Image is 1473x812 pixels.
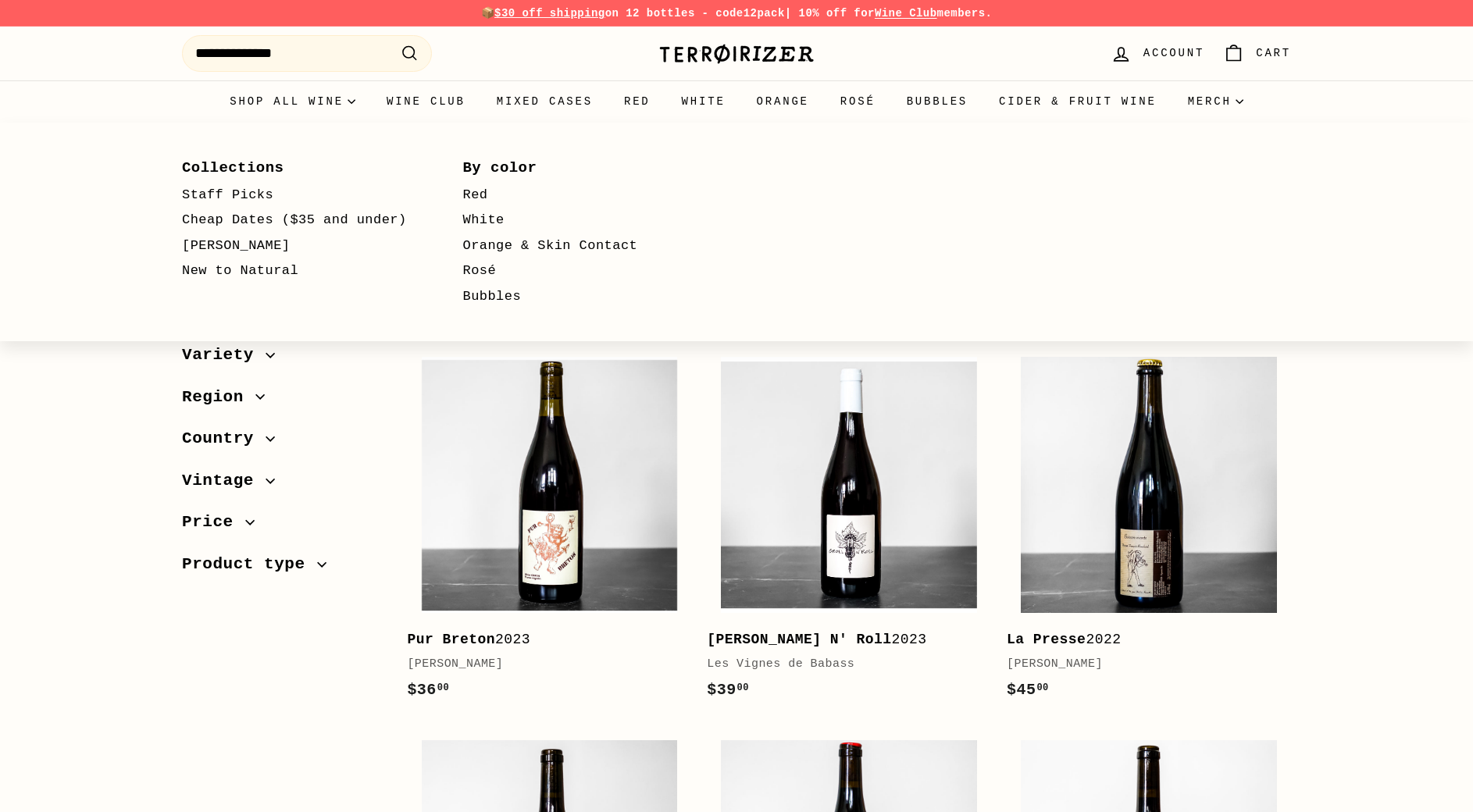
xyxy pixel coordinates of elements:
b: [PERSON_NAME] N' Roll [707,632,891,647]
a: Red [608,80,666,123]
a: [PERSON_NAME] N' Roll2023Les Vignes de Babass [707,343,991,718]
span: Account [1143,45,1204,62]
span: Variety [182,342,266,369]
a: Mixed Cases [481,80,608,123]
sup: 00 [437,682,449,693]
a: Orange [741,80,825,123]
div: 2022 [1007,629,1275,651]
sup: 00 [1036,682,1048,693]
span: $45 [1007,681,1049,699]
a: Bubbles [891,80,983,123]
a: Account [1101,30,1214,77]
a: Wine Club [875,7,937,20]
a: Bubbles [463,284,699,310]
a: By color [463,154,699,182]
span: Cart [1256,45,1291,62]
button: Product type [182,547,382,589]
span: Price [182,509,245,536]
a: Staff Picks [182,183,418,208]
span: Product type [182,551,317,578]
a: Collections [182,154,418,182]
a: Wine Club [371,80,481,123]
p: 📦 on 12 bottles - code | 10% off for members. [182,5,1291,22]
a: Orange & Skin Contact [463,233,699,259]
span: Country [182,426,266,452]
b: La Presse [1007,632,1086,647]
button: Country [182,422,382,464]
span: $36 [407,681,449,699]
div: 2023 [407,629,676,651]
span: $30 off shipping [494,7,605,20]
summary: Merch [1172,80,1259,123]
b: Pur Breton [407,632,495,647]
a: White [666,80,741,123]
a: La Presse2022[PERSON_NAME] [1007,343,1291,718]
button: Variety [182,338,382,380]
button: Vintage [182,464,382,506]
div: Primary [151,80,1322,123]
span: Region [182,384,255,411]
button: Region [182,380,382,422]
a: White [463,208,699,233]
a: Rosé [825,80,891,123]
a: New to Natural [182,258,418,284]
summary: Shop all wine [214,80,371,123]
a: Red [463,183,699,208]
span: Vintage [182,468,266,494]
div: [PERSON_NAME] [1007,655,1275,674]
div: [PERSON_NAME] [407,655,676,674]
strong: 12pack [744,7,785,20]
a: [PERSON_NAME] [182,233,418,259]
a: Rosé [463,258,699,284]
a: Cart [1214,30,1300,77]
div: 2023 [707,629,975,651]
div: Les Vignes de Babass [707,655,975,674]
sup: 00 [737,682,749,693]
button: Price [182,505,382,547]
a: Cider & Fruit Wine [983,80,1172,123]
span: $39 [707,681,749,699]
a: Pur Breton2023[PERSON_NAME] [407,343,691,718]
a: Cheap Dates ($35 and under) [182,208,418,233]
